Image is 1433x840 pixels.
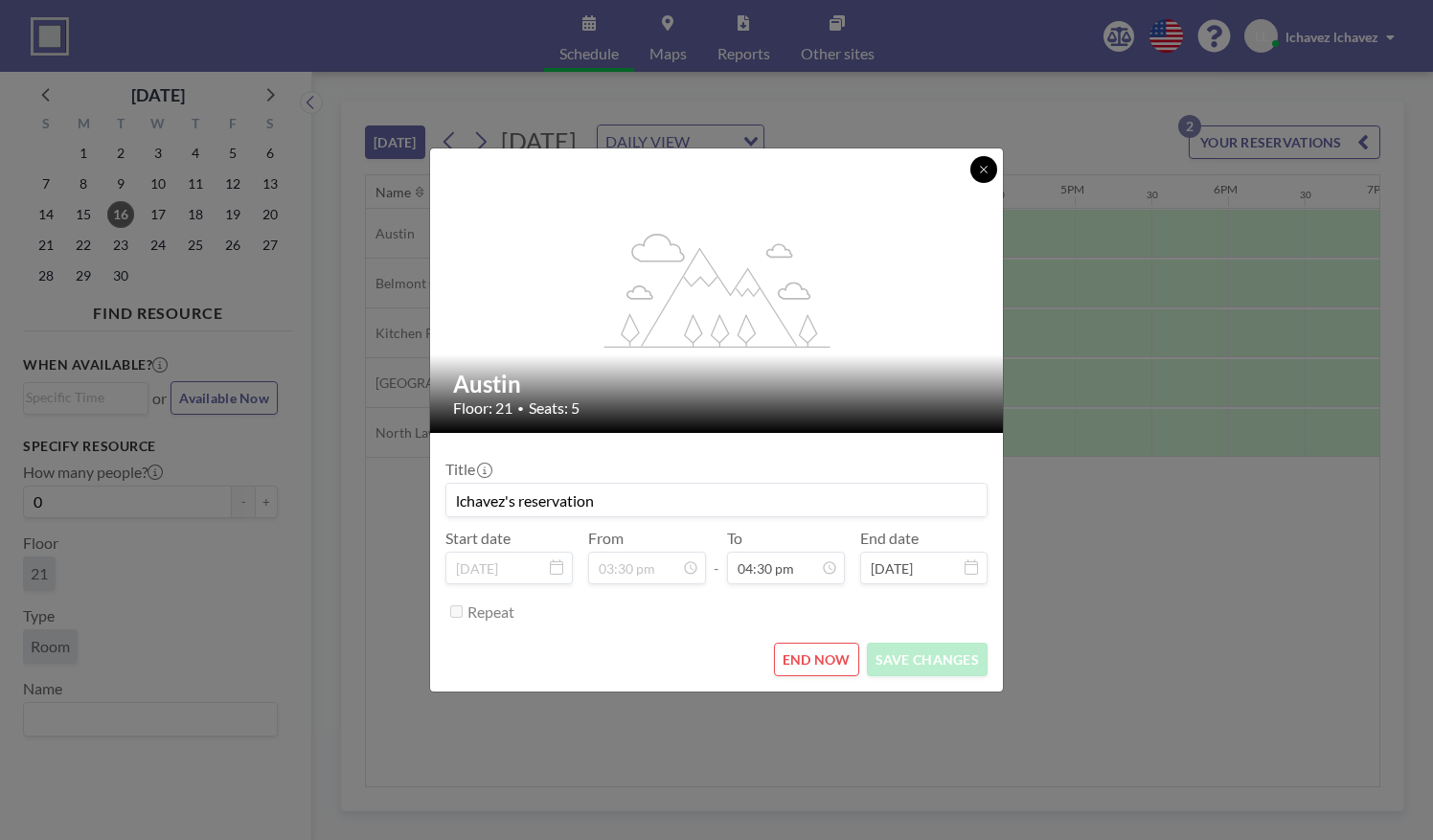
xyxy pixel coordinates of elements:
[714,535,719,578] span: -
[453,370,982,398] h2: Austin
[604,232,830,347] g: flex-grow: 1.2;
[860,529,919,548] label: End date
[467,602,514,622] label: Repeat
[774,643,859,676] button: END NOW
[588,529,624,548] label: From
[445,460,490,479] label: Title
[529,398,580,418] span: Seats: 5
[517,401,524,416] span: •
[453,398,512,418] span: Floor: 21
[445,529,511,548] label: Start date
[446,484,987,516] input: (No title)
[727,529,742,548] label: To
[867,643,988,676] button: SAVE CHANGES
